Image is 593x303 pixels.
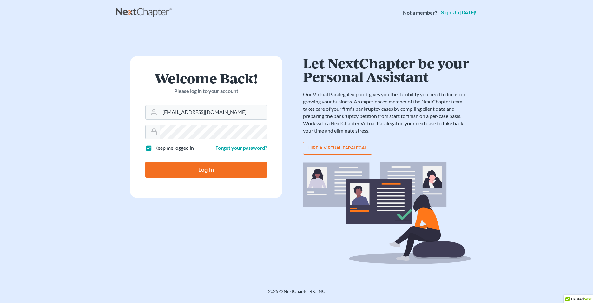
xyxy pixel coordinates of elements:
a: Sign up [DATE]! [440,10,478,15]
input: Email Address [160,105,267,119]
h1: Let NextChapter be your Personal Assistant [303,56,471,83]
a: Hire a virtual paralegal [303,142,372,155]
div: 2025 © NextChapterBK, INC [116,288,478,300]
input: Log In [145,162,267,178]
strong: Not a member? [403,9,437,16]
img: virtual_paralegal_bg-b12c8cf30858a2b2c02ea913d52db5c468ecc422855d04272ea22d19010d70dc.svg [303,162,471,264]
label: Keep me logged in [154,144,194,152]
a: Forgot your password? [215,145,267,151]
p: Please log in to your account [145,88,267,95]
p: Our Virtual Paralegal Support gives you the flexibility you need to focus on growing your busines... [303,91,471,134]
h1: Welcome Back! [145,71,267,85]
